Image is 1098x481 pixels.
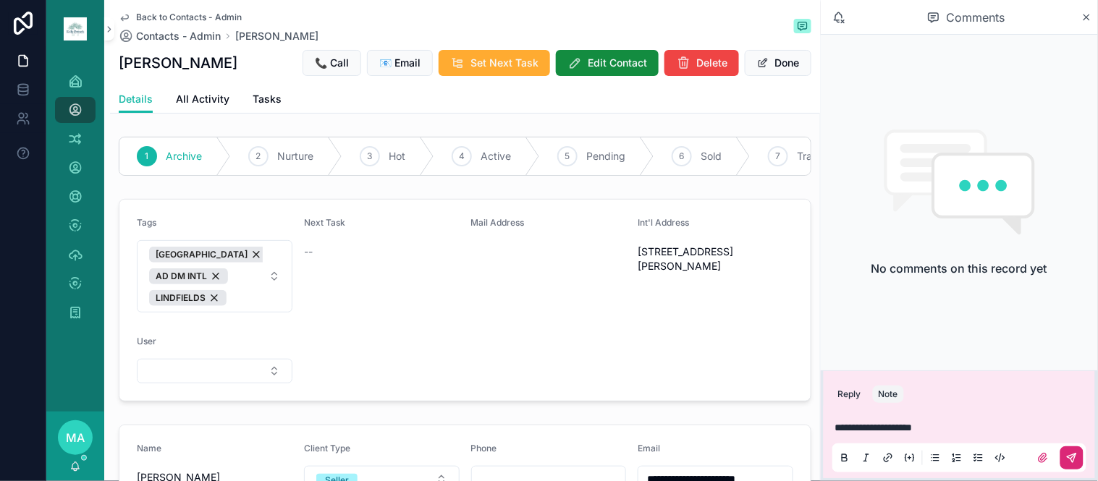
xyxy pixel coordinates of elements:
img: App logo [64,17,87,41]
span: -- [304,244,313,259]
button: Unselect 777 [149,247,269,263]
span: Email [638,443,660,454]
span: 📧 Email [379,56,421,70]
span: 6 [680,150,685,162]
span: Tasks [253,92,282,106]
span: Comments [946,9,1005,26]
span: MA [66,429,85,446]
span: Int'l Address [638,217,689,228]
span: Hot [389,149,405,163]
h1: [PERSON_NAME] [119,53,237,73]
button: Select Button [137,240,292,312]
h2: No comments on this record yet [871,260,1047,277]
span: 2 [256,150,261,162]
a: Back to Contacts - Admin [119,12,242,23]
button: Select Button [137,359,292,383]
span: Details [119,92,153,106]
span: AD DM INTL [156,271,207,282]
span: Active [481,149,511,163]
span: Name [137,443,161,454]
span: User [137,336,156,346]
span: Back to Contacts - Admin [136,12,242,23]
span: Set Next Task [470,56,539,70]
span: Pending [586,149,625,163]
span: 4 [459,150,465,162]
button: Edit Contact [556,50,659,76]
span: 5 [565,150,570,162]
div: scrollable content [46,58,104,344]
span: Delete [696,56,727,70]
button: 📧 Email [367,50,433,76]
button: Set Next Task [439,50,550,76]
span: [STREET_ADDRESS][PERSON_NAME] [638,244,793,273]
button: Note [873,386,904,403]
a: All Activity [176,86,229,115]
a: Contacts - Admin [119,29,221,43]
a: [PERSON_NAME] [235,29,318,43]
span: Archive [166,149,202,163]
button: Unselect 770 [149,290,227,306]
span: [GEOGRAPHIC_DATA] [156,249,248,260]
a: Details [119,86,153,114]
span: 3 [368,150,373,162]
span: 1 [145,150,149,162]
span: Sold [701,149,722,163]
button: Done [745,50,811,76]
div: Note [879,388,898,400]
button: Reply [832,386,867,403]
span: 7 [776,150,781,162]
span: Nurture [277,149,313,163]
button: Unselect 936 [149,268,228,284]
span: Edit Contact [588,56,647,70]
span: Mail Address [471,217,525,228]
span: LINDFIELDS [156,292,206,304]
button: 📞 Call [303,50,361,76]
a: Tasks [253,86,282,115]
span: All Activity [176,92,229,106]
span: Tags [137,217,156,228]
span: Phone [471,443,497,454]
span: Next Task [304,217,345,228]
span: Client Type [304,443,350,454]
span: 📞 Call [315,56,349,70]
span: Trash [797,149,823,163]
span: Contacts - Admin [136,29,221,43]
button: Delete [664,50,739,76]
